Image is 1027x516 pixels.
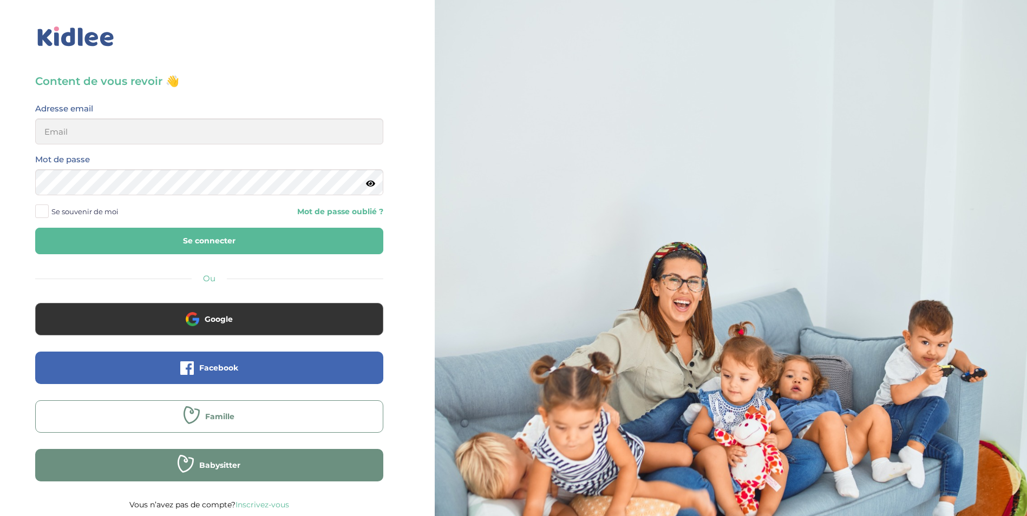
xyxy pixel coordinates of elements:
[203,273,215,283] span: Ou
[35,102,93,116] label: Adresse email
[186,312,199,326] img: google.png
[51,204,119,219] span: Se souvenir de moi
[35,419,383,429] a: Famille
[35,228,383,254] button: Se connecter
[205,314,233,325] span: Google
[236,500,289,510] a: Inscrivez-vous
[35,449,383,481] button: Babysitter
[199,362,238,373] span: Facebook
[205,411,234,422] span: Famille
[217,207,383,217] a: Mot de passe oublié ?
[35,352,383,384] button: Facebook
[35,467,383,478] a: Babysitter
[35,153,90,167] label: Mot de passe
[180,361,194,375] img: facebook.png
[35,24,116,49] img: logo_kidlee_bleu
[35,303,383,335] button: Google
[199,460,240,471] span: Babysitter
[35,74,383,89] h3: Content de vous revoir 👋
[35,400,383,433] button: Famille
[35,321,383,332] a: Google
[35,118,383,144] input: Email
[35,498,383,512] p: Vous n’avez pas de compte?
[35,370,383,380] a: Facebook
